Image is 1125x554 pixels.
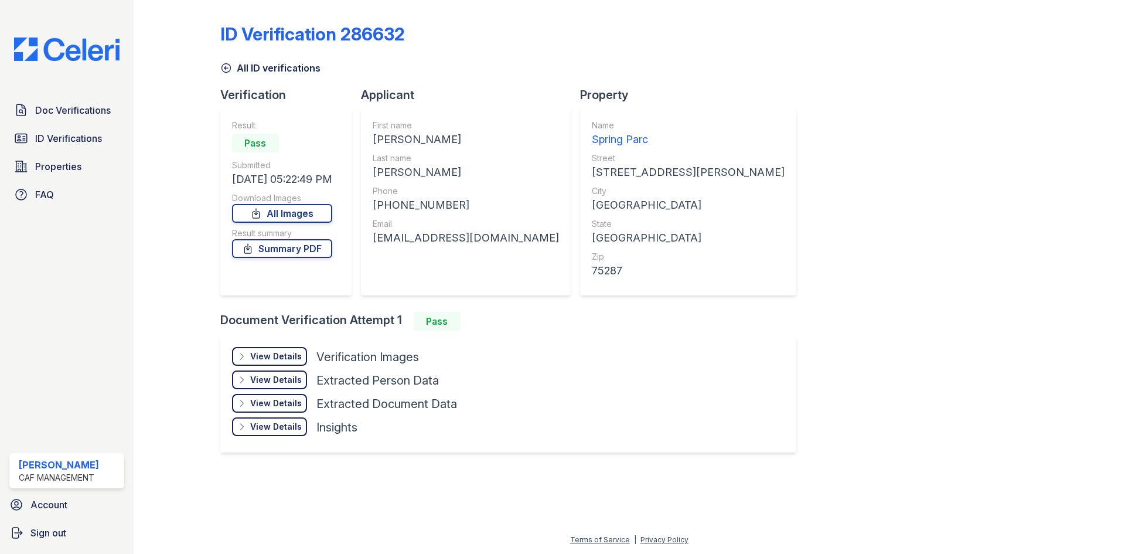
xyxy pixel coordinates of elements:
a: Properties [9,155,124,178]
div: Download Images [232,192,332,204]
span: FAQ [35,188,54,202]
div: 75287 [592,263,785,279]
div: Extracted Document Data [316,396,457,412]
div: | [634,535,636,544]
div: First name [373,120,559,131]
div: Result [232,120,332,131]
div: View Details [250,374,302,386]
a: ID Verifications [9,127,124,150]
div: [PERSON_NAME] [373,164,559,181]
div: [GEOGRAPHIC_DATA] [592,230,785,246]
span: Properties [35,159,81,174]
a: Name Spring Parc [592,120,785,148]
div: [DATE] 05:22:49 PM [232,171,332,188]
div: ID Verification 286632 [220,23,405,45]
a: Summary PDF [232,239,332,258]
div: View Details [250,397,302,409]
div: Zip [592,251,785,263]
a: Terms of Service [570,535,630,544]
div: Insights [316,419,357,436]
div: Verification [220,87,361,103]
div: City [592,185,785,197]
div: Document Verification Attempt 1 [220,312,806,331]
div: Submitted [232,159,332,171]
span: Sign out [30,526,66,540]
div: Spring Parc [592,131,785,148]
div: Name [592,120,785,131]
div: View Details [250,351,302,362]
div: [PERSON_NAME] [373,131,559,148]
a: All ID verifications [220,61,321,75]
div: [GEOGRAPHIC_DATA] [592,197,785,213]
a: Doc Verifications [9,98,124,122]
div: View Details [250,421,302,433]
div: Phone [373,185,559,197]
a: Account [5,493,129,516]
div: Extracted Person Data [316,372,439,389]
span: Doc Verifications [35,103,111,117]
a: Sign out [5,521,129,545]
div: Property [580,87,806,103]
div: Pass [414,312,461,331]
img: CE_Logo_Blue-a8612792a0a2168367f1c8372b55b34899dd931a85d93a1a3d3e32e68fde9ad4.png [5,38,129,61]
div: State [592,218,785,230]
a: Privacy Policy [640,535,688,544]
div: [EMAIL_ADDRESS][DOMAIN_NAME] [373,230,559,246]
span: Account [30,498,67,512]
div: Result summary [232,227,332,239]
div: Pass [232,134,279,152]
div: [PHONE_NUMBER] [373,197,559,213]
div: [PERSON_NAME] [19,458,99,472]
div: CAF Management [19,472,99,484]
div: Email [373,218,559,230]
a: All Images [232,204,332,223]
a: FAQ [9,183,124,206]
div: Street [592,152,785,164]
iframe: chat widget [1076,507,1113,542]
div: Verification Images [316,349,419,365]
div: Applicant [361,87,580,103]
span: ID Verifications [35,131,102,145]
div: [STREET_ADDRESS][PERSON_NAME] [592,164,785,181]
div: Last name [373,152,559,164]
